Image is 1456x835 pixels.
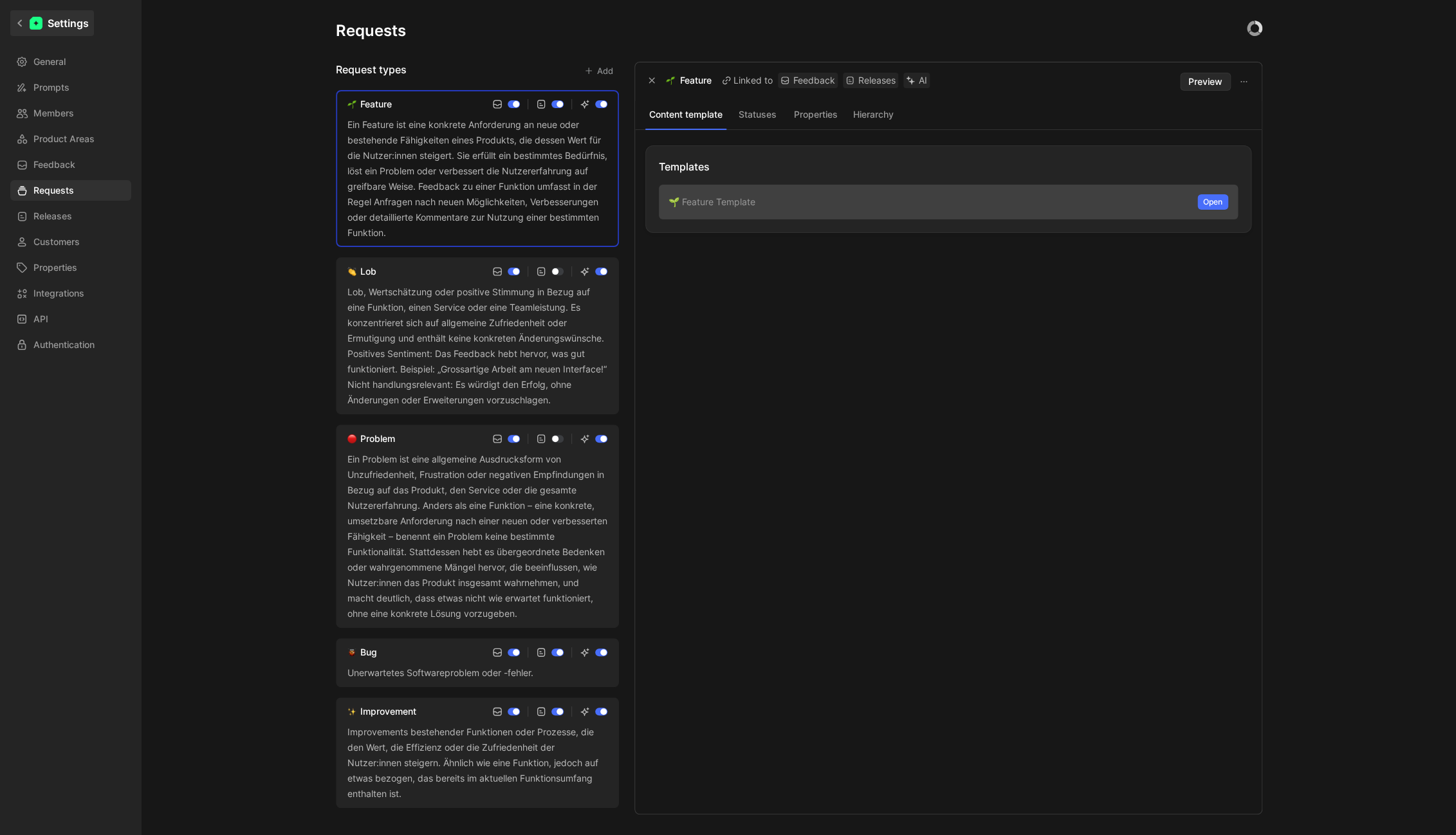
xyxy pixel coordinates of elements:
[10,309,131,329] a: API
[659,185,1238,219] div: 🌱 Feature Template
[732,106,784,123] button: Statuses
[1188,74,1222,89] span: Preview
[10,77,131,98] a: Prompts
[347,724,607,802] div: Improvements bestehender Funktionen oder Prozesse, die den Wert, die Effizienz oder die Zufrieden...
[10,154,131,175] a: Feedback
[10,180,131,201] a: Requests
[903,73,930,88] a: AI
[360,264,376,279] div: Lob
[345,264,379,279] a: 👏Lob
[360,431,395,446] div: Problem
[347,434,356,443] img: 🔴
[33,286,84,301] span: Integrations
[10,10,94,36] a: Settings
[347,707,356,716] img: ✨
[1197,194,1228,210] button: Open
[722,73,773,88] div: Linked to
[336,21,406,41] h1: Requests
[347,452,607,621] div: Ein Problem ist eine allgemeine Ausdrucksform von Unzufriedenheit, Frustration oder negativen Emp...
[33,54,66,69] span: General
[33,157,75,172] span: Feedback
[10,51,131,72] a: General
[789,106,842,123] button: Properties
[347,117,607,241] div: Ein Feature ist eine konkrete Anforderung an neue oder bestehende Fähigkeiten eines Produkts, die...
[10,206,131,226] a: Releases
[347,665,607,681] div: Unerwartetes Softwareproblem oder -fehler.
[847,106,900,123] button: Hierarchy
[347,284,607,408] div: Lob, Wertschätzung oder positive Stimmung in Bezug auf eine Funktion, einen Service oder eine Tea...
[778,73,838,88] a: Feedback
[33,337,95,353] span: Authentication
[360,704,416,719] div: Improvement
[336,62,407,80] h3: Request types
[33,106,74,121] span: Members
[10,257,131,278] a: Properties
[33,80,69,95] span: Prompts
[48,15,89,31] h1: Settings
[33,183,74,198] span: Requests
[345,431,398,446] a: 🔴Problem
[666,76,675,85] img: 🌱
[10,335,131,355] a: Authentication
[33,131,95,147] span: Product Areas
[1203,196,1222,208] span: Open
[33,311,48,327] span: API
[10,103,131,124] a: Members
[347,648,356,657] img: 🐞
[10,129,131,149] a: Product Areas
[360,96,392,112] div: Feature
[10,283,131,304] a: Integrations
[10,232,131,252] a: Customers
[347,267,356,276] img: 👏
[645,106,726,123] button: Content template
[360,645,377,660] div: Bug
[843,73,898,88] a: Releases
[659,159,1238,174] div: Templates
[347,100,356,109] img: 🌱
[345,704,419,719] a: ✨Improvement
[345,645,380,660] a: 🐞Bug
[33,234,80,250] span: Customers
[33,260,77,275] span: Properties
[33,208,72,224] span: Releases
[345,96,394,112] a: 🌱Feature
[578,62,619,80] button: Add
[1180,73,1231,91] button: Preview
[680,73,712,88] p: Feature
